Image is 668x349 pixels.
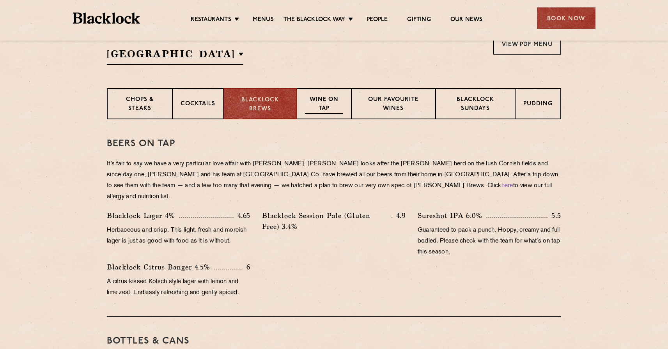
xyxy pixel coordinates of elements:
[191,16,231,25] a: Restaurants
[107,159,561,202] p: It’s fair to say we have a very particular love affair with [PERSON_NAME]. [PERSON_NAME] looks af...
[232,96,289,113] p: Blacklock Brews
[107,336,561,346] h3: BOTTLES & CANS
[360,96,427,114] p: Our favourite wines
[305,96,343,114] p: Wine on Tap
[262,210,392,232] p: Blacklock Session Pale (Gluten Free) 3.4%
[444,96,507,114] p: Blacklock Sundays
[73,12,140,24] img: BL_Textured_Logo-footer-cropped.svg
[234,211,250,221] p: 4.65
[501,183,513,189] a: here
[181,100,215,110] p: Cocktails
[548,211,561,221] p: 5.5
[243,262,250,272] p: 6
[523,100,553,110] p: Pudding
[107,210,179,221] p: Blacklock Lager 4%
[253,16,274,25] a: Menus
[107,47,243,65] h2: [GEOGRAPHIC_DATA]
[107,139,561,149] h3: Beers on tap
[115,96,164,114] p: Chops & Steaks
[392,211,406,221] p: 4.9
[407,16,431,25] a: Gifting
[418,210,486,221] p: Sureshot IPA 6.0%
[450,16,483,25] a: Our News
[418,225,561,258] p: Guaranteed to pack a punch. Hoppy, creamy and full bodied. Please check with the team for what’s ...
[493,33,561,55] a: View PDF Menu
[537,7,595,29] div: Book Now
[107,225,250,247] p: Herbaceous and crisp. This light, fresh and moreish lager is just as good with food as it is with...
[367,16,388,25] a: People
[107,262,214,273] p: Blacklock Citrus Banger 4.5%
[284,16,345,25] a: The Blacklock Way
[107,276,250,298] p: A citrus kissed Kolsch style lager with lemon and lime zest. Endlessly refreshing and gently spiced.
